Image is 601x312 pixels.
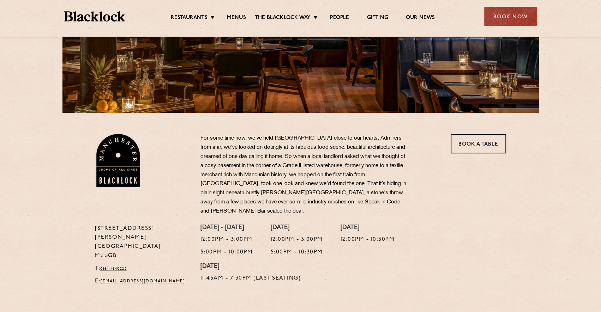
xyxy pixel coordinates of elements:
[95,277,190,286] p: E:
[367,14,388,22] a: Gifting
[64,11,125,22] img: BL_Textured_Logo-footer-cropped.svg
[271,224,323,232] h4: [DATE]
[200,263,301,271] h4: [DATE]
[451,134,506,153] a: Book a Table
[330,14,349,22] a: People
[101,279,185,283] a: [EMAIL_ADDRESS][DOMAIN_NAME]
[100,267,127,271] a: 0161 4140225
[255,14,311,22] a: The Blacklock Way
[341,235,395,244] p: 12:00pm - 10:30pm
[95,134,141,187] img: BL_Manchester_Logo-bleed.png
[200,134,409,216] p: For some time now, we’ve held [GEOGRAPHIC_DATA] close to our hearts. Admirers from afar, we’ve lo...
[484,7,537,26] div: Book Now
[95,264,190,273] p: T:
[341,224,395,232] h4: [DATE]
[200,274,301,283] p: 11:45am - 7:30pm (Last Seating)
[200,224,253,232] h4: [DATE] - [DATE]
[200,235,253,244] p: 12:00pm - 3:00pm
[95,224,190,261] p: [STREET_ADDRESS][PERSON_NAME] [GEOGRAPHIC_DATA] M2 5GB
[406,14,435,22] a: Our News
[227,14,246,22] a: Menus
[171,14,208,22] a: Restaurants
[271,235,323,244] p: 12:00pm - 3:00pm
[271,248,323,257] p: 5:00pm - 10:30pm
[200,248,253,257] p: 5:00pm - 10:00pm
